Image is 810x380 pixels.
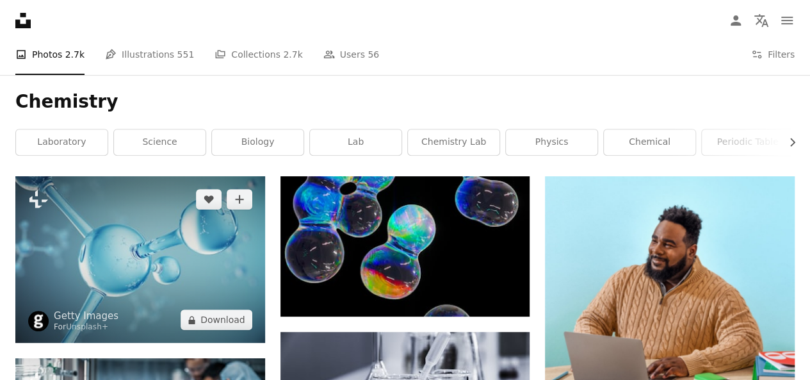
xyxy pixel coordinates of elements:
span: 2.7k [283,47,302,62]
button: Filters [751,34,795,75]
div: For [54,322,118,333]
span: 56 [368,47,379,62]
a: chemistry lab [408,129,499,155]
a: chemical [604,129,695,155]
a: a group of soap bubbles floating in the air [280,240,530,252]
a: Collections 2.7k [215,34,302,75]
button: Menu [774,8,800,33]
img: 3D illustration molecules. Atoms bacgkround. Medical background for banner or flyer. Molecular st... [15,176,265,343]
a: Home — Unsplash [15,13,31,28]
button: Add to Collection [227,189,252,210]
a: periodic table [702,129,793,155]
span: 551 [177,47,195,62]
h1: Chemistry [15,90,795,113]
button: Download [181,310,252,330]
a: science [114,129,206,155]
a: Illustrations 551 [105,34,194,75]
button: scroll list to the right [781,129,795,155]
a: Getty Images [54,310,118,322]
img: Go to Getty Images's profile [28,311,49,331]
a: biology [212,129,304,155]
a: lab [310,129,401,155]
img: a group of soap bubbles floating in the air [280,176,530,317]
a: laboratory [16,129,108,155]
a: Users 56 [323,34,380,75]
a: Log in / Sign up [723,8,749,33]
button: Language [749,8,774,33]
button: Like [196,189,222,210]
a: Unsplash+ [66,322,108,331]
a: physics [506,129,597,155]
a: 3D illustration molecules. Atoms bacgkround. Medical background for banner or flyer. Molecular st... [15,254,265,265]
